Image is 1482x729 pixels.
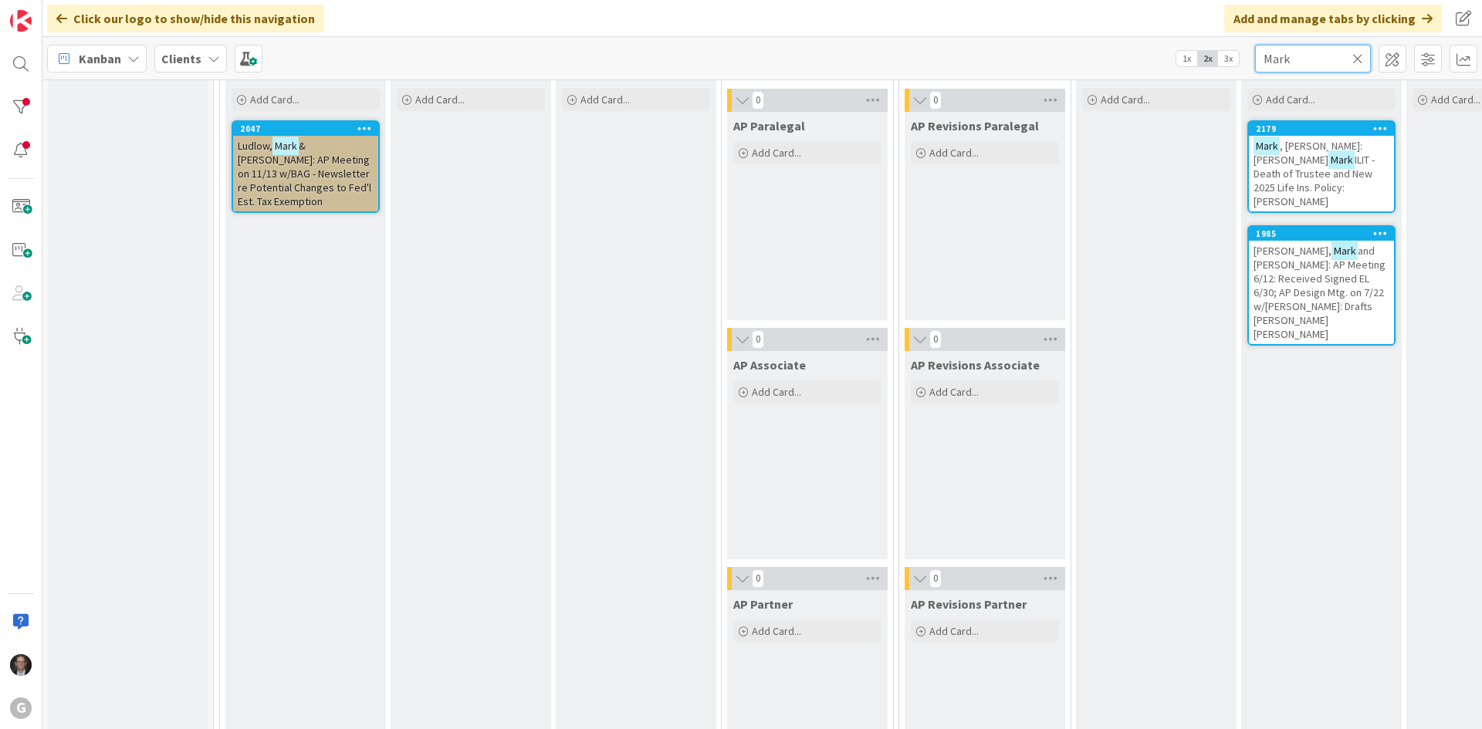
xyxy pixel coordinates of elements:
span: Add Card... [1266,93,1315,106]
span: ILIT - Death of Trustee and New 2025 Life Ins. Policy: [PERSON_NAME] [1254,153,1375,208]
div: 1985 [1249,227,1394,241]
span: 2x [1197,51,1218,66]
span: Add Card... [752,146,801,160]
b: Clients [161,51,201,66]
span: 0 [929,569,942,588]
input: Quick Filter... [1255,45,1371,73]
mark: Mark [272,137,299,154]
span: AP Revisions Partner [911,596,1027,612]
span: Kanban [79,49,121,68]
span: 0 [752,569,764,588]
div: 1985 [1256,228,1394,239]
span: AP Associate [733,357,806,373]
span: Add Card... [580,93,630,106]
div: 2047Ludlow,Mark& [PERSON_NAME]: AP Meeting on 11/13 w/BAG - Newsletter re Potential Changes to Fe... [233,122,378,211]
a: 2179Mark, [PERSON_NAME]: [PERSON_NAME]MarkILIT - Death of Trustee and New 2025 Life Ins. Policy: ... [1247,120,1396,213]
span: 0 [752,330,764,349]
span: , [PERSON_NAME]: [PERSON_NAME] [1254,139,1362,167]
span: 0 [929,91,942,110]
span: Add Card... [1431,93,1480,106]
mark: Mark [1254,137,1280,154]
mark: Mark [1328,150,1355,168]
span: Add Card... [752,385,801,399]
span: Add Card... [929,624,979,638]
div: G [10,697,32,719]
span: AP Revisions Paralegal [911,118,1039,133]
div: Click our logo to show/hide this navigation [47,5,324,32]
span: Add Card... [929,146,979,160]
span: AP Revisions Associate [911,357,1040,373]
span: Add Card... [752,624,801,638]
span: Add Card... [1101,93,1150,106]
div: Add and manage tabs by clicking [1224,5,1442,32]
span: & [PERSON_NAME]: AP Meeting on 11/13 w/BAG - Newsletter re Potential Changes to Fed'l Est. Tax Ex... [238,139,371,208]
img: Visit kanbanzone.com [10,10,32,32]
div: 2179 [1249,122,1394,136]
span: 1x [1176,51,1197,66]
span: Add Card... [250,93,299,106]
span: AP Partner [733,596,793,612]
span: 0 [752,91,764,110]
span: AP Paralegal [733,118,805,133]
mark: Mark [1331,241,1358,259]
a: 1985[PERSON_NAME],Markand [PERSON_NAME]: AP Meeting 6/12: Received Signed EL 6/30; AP Design Mtg.... [1247,225,1396,346]
span: 3x [1218,51,1239,66]
span: 0 [929,330,942,349]
div: 2047 [240,123,378,134]
span: Add Card... [929,385,979,399]
span: and [PERSON_NAME]: AP Meeting 6/12: Received Signed EL 6/30; AP Design Mtg. on 7/22 w/[PERSON_NAM... [1254,244,1386,341]
img: JT [10,654,32,676]
div: 2179Mark, [PERSON_NAME]: [PERSON_NAME]MarkILIT - Death of Trustee and New 2025 Life Ins. Policy: ... [1249,122,1394,211]
div: 2047 [233,122,378,136]
a: 2047Ludlow,Mark& [PERSON_NAME]: AP Meeting on 11/13 w/BAG - Newsletter re Potential Changes to Fe... [232,120,380,213]
span: Add Card... [415,93,465,106]
span: [PERSON_NAME], [1254,244,1331,258]
div: 1985[PERSON_NAME],Markand [PERSON_NAME]: AP Meeting 6/12: Received Signed EL 6/30; AP Design Mtg.... [1249,227,1394,344]
div: 2179 [1256,123,1394,134]
span: Ludlow, [238,139,272,153]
